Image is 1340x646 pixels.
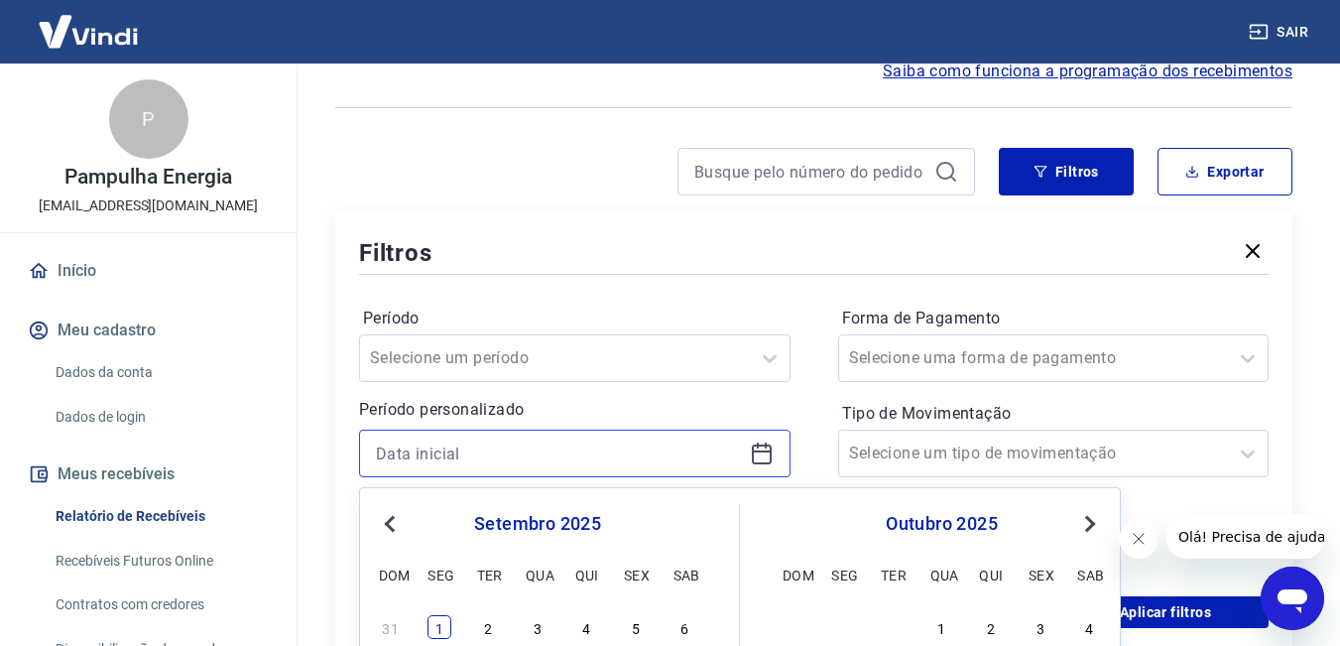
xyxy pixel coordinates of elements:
[379,615,403,639] div: Choose domingo, 31 de agosto de 2025
[64,167,231,188] p: Pampulha Energia
[842,307,1266,330] label: Forma de Pagamento
[24,249,273,293] a: Início
[1166,515,1324,559] iframe: Mensagem da empresa
[48,584,273,625] a: Contratos com credores
[881,563,905,586] div: ter
[624,563,648,586] div: sex
[979,563,1003,586] div: qui
[48,541,273,581] a: Recebíveis Futuros Online
[624,615,648,639] div: Choose sexta-feira, 5 de setembro de 2025
[575,615,599,639] div: Choose quinta-feira, 4 de setembro de 2025
[376,512,699,536] div: setembro 2025
[883,60,1292,83] a: Saiba como funciona a programação dos recebimentos
[39,195,258,216] p: [EMAIL_ADDRESS][DOMAIN_NAME]
[1245,14,1316,51] button: Sair
[930,563,954,586] div: qua
[694,157,926,187] input: Busque pelo número do pedido
[363,307,787,330] label: Período
[24,309,273,352] button: Meu cadastro
[831,615,855,639] div: Choose segunda-feira, 29 de setembro de 2025
[24,452,273,496] button: Meus recebíveis
[427,563,451,586] div: seg
[783,615,806,639] div: Choose domingo, 28 de setembro de 2025
[783,563,806,586] div: dom
[48,496,273,537] a: Relatório de Recebíveis
[1119,519,1158,559] iframe: Fechar mensagem
[48,352,273,393] a: Dados da conta
[477,563,501,586] div: ter
[48,397,273,438] a: Dados de login
[1077,615,1101,639] div: Choose sábado, 4 de outubro de 2025
[1062,596,1269,628] button: Aplicar filtros
[999,148,1134,195] button: Filtros
[1029,615,1052,639] div: Choose sexta-feira, 3 de outubro de 2025
[359,237,432,269] h5: Filtros
[1029,563,1052,586] div: sex
[881,615,905,639] div: Choose terça-feira, 30 de setembro de 2025
[1157,148,1292,195] button: Exportar
[109,79,188,159] div: P
[359,398,791,422] p: Período personalizado
[1077,563,1101,586] div: sab
[575,563,599,586] div: qui
[378,512,402,536] button: Previous Month
[1261,567,1324,630] iframe: Botão para abrir a janela de mensagens
[526,563,549,586] div: qua
[673,563,697,586] div: sab
[780,512,1104,536] div: outubro 2025
[831,563,855,586] div: seg
[379,563,403,586] div: dom
[12,14,167,30] span: Olá! Precisa de ajuda?
[979,615,1003,639] div: Choose quinta-feira, 2 de outubro de 2025
[526,615,549,639] div: Choose quarta-feira, 3 de setembro de 2025
[842,402,1266,426] label: Tipo de Movimentação
[1078,512,1102,536] button: Next Month
[427,615,451,639] div: Choose segunda-feira, 1 de setembro de 2025
[673,615,697,639] div: Choose sábado, 6 de setembro de 2025
[24,1,153,62] img: Vindi
[930,615,954,639] div: Choose quarta-feira, 1 de outubro de 2025
[477,615,501,639] div: Choose terça-feira, 2 de setembro de 2025
[376,439,742,468] input: Data inicial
